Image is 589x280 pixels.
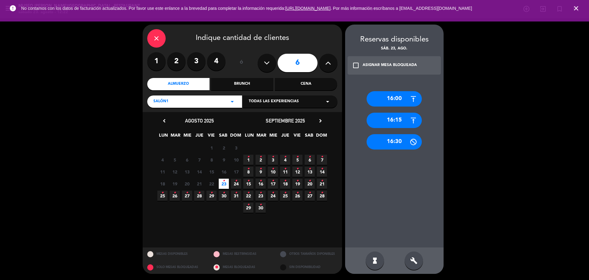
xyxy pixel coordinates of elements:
div: 16:15 [367,113,422,128]
div: Cena [275,78,337,90]
div: SOLO MESAS BLOQUEADAS [143,261,209,274]
i: • [161,188,164,198]
div: 16:30 [367,134,422,150]
i: • [174,188,176,198]
label: 1 [147,52,166,71]
span: 13 [182,167,192,177]
span: 5 [292,155,302,165]
span: No contamos con los datos de facturación actualizados. Por favor use este enlance a la brevedad p... [21,6,472,11]
span: 2 [219,143,229,153]
span: 4 [280,155,290,165]
span: VIE [292,132,302,142]
i: • [321,152,323,162]
div: MESAS BLOQUEADAS [209,261,275,274]
span: 1 [243,155,253,165]
div: 16:00 [367,91,422,107]
span: VIE [206,132,216,142]
span: 9 [219,155,229,165]
i: • [321,164,323,174]
div: sáb. 23, ago. [345,46,444,52]
span: JUE [194,132,204,142]
span: 23 [256,191,266,201]
i: • [309,164,311,174]
span: 27 [305,191,315,201]
i: • [309,152,311,162]
i: • [223,188,225,198]
span: 17 [268,179,278,189]
span: 13 [305,167,315,177]
span: 25 [157,191,167,201]
i: • [198,188,200,198]
i: • [272,152,274,162]
span: 30 [256,203,266,213]
span: 9 [256,167,266,177]
span: 5 [170,155,180,165]
i: hourglass_full [371,257,379,264]
i: error [9,5,17,12]
i: • [272,164,274,174]
span: 8 [206,155,217,165]
i: build [410,257,418,264]
span: MIE [268,132,278,142]
span: 29 [206,191,217,201]
span: 2 [256,155,266,165]
i: • [247,152,249,162]
label: 3 [187,52,206,71]
span: 1 [206,143,217,153]
i: arrow_drop_down [229,98,236,105]
i: check_box_outline_blank [352,62,360,69]
span: 12 [292,167,302,177]
div: Reservas disponibles [345,34,444,46]
label: 2 [167,52,186,71]
i: • [296,164,298,174]
span: Todas las experiencias [249,99,299,105]
i: • [296,176,298,186]
span: 11 [157,167,167,177]
span: 26 [170,191,180,201]
span: 24 [268,191,278,201]
span: 24 [231,179,241,189]
span: MAR [256,132,266,142]
span: 20 [305,179,315,189]
div: MESAS DISPONIBLES [143,247,209,261]
span: 28 [194,191,204,201]
span: 15 [206,167,217,177]
span: 18 [280,179,290,189]
span: agosto 2025 [185,118,214,124]
span: 22 [243,191,253,201]
i: • [272,188,274,198]
i: • [296,152,298,162]
i: close [572,5,580,12]
a: . Por más información escríbanos a [EMAIL_ADDRESS][DOMAIN_NAME] [331,6,472,11]
div: Indique cantidad de clientes [147,29,337,48]
i: • [260,176,262,186]
span: 28 [317,191,327,201]
i: • [321,188,323,198]
span: 3 [268,155,278,165]
span: 22 [206,179,217,189]
i: • [247,200,249,210]
i: • [284,188,286,198]
span: 12 [170,167,180,177]
span: 21 [317,179,327,189]
i: • [284,152,286,162]
span: 31 [231,191,241,201]
span: septiembre 2025 [266,118,305,124]
i: • [235,176,237,186]
i: arrow_drop_down [324,98,331,105]
i: • [247,176,249,186]
i: • [260,200,262,210]
span: 16 [256,179,266,189]
i: chevron_right [317,118,324,124]
span: 11 [280,167,290,177]
span: 8 [243,167,253,177]
span: 21 [194,179,204,189]
i: • [260,152,262,162]
i: • [309,188,311,198]
i: • [260,164,262,174]
i: • [260,188,262,198]
i: • [235,188,237,198]
i: • [247,164,249,174]
span: 29 [243,203,253,213]
i: • [272,176,274,186]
